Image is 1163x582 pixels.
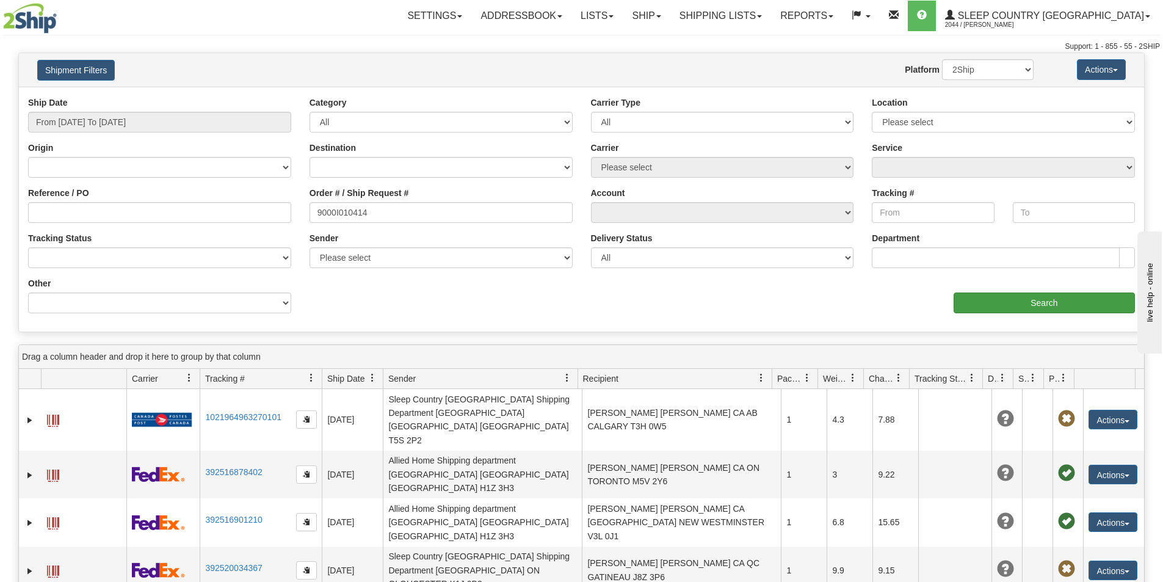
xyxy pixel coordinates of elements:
span: Packages [777,373,803,385]
a: Expand [24,469,36,481]
a: Ship [623,1,670,31]
label: Location [872,96,907,109]
td: [DATE] [322,451,383,498]
a: Weight filter column settings [842,368,863,388]
label: Ship Date [28,96,68,109]
span: Pickup Successfully created [1058,513,1075,530]
td: 1 [781,389,827,451]
td: 3 [827,451,872,498]
input: From [872,202,994,223]
span: Unknown [997,561,1014,578]
label: Tracking # [872,187,914,199]
span: Unknown [997,465,1014,482]
button: Actions [1077,59,1126,80]
a: Charge filter column settings [888,368,909,388]
label: Account [591,187,625,199]
label: Origin [28,142,53,154]
td: Allied Home Shipping department [GEOGRAPHIC_DATA] [GEOGRAPHIC_DATA] [GEOGRAPHIC_DATA] H1Z 3H3 [383,498,582,546]
span: Sender [388,373,416,385]
img: 2 - FedEx Express® [132,562,185,578]
label: Carrier [591,142,619,154]
a: Reports [771,1,842,31]
iframe: chat widget [1135,228,1162,353]
span: Weight [823,373,849,385]
span: 2044 / [PERSON_NAME] [945,19,1037,31]
label: Department [872,232,919,244]
label: Tracking Status [28,232,92,244]
label: Category [310,96,347,109]
td: Sleep Country [GEOGRAPHIC_DATA] Shipping Department [GEOGRAPHIC_DATA] [GEOGRAPHIC_DATA] [GEOGRAPH... [383,389,582,451]
div: grid grouping header [19,345,1144,369]
td: 1 [781,451,827,498]
span: Pickup Not Assigned [1058,410,1075,427]
a: Addressbook [471,1,571,31]
span: Tracking # [205,373,245,385]
span: Unknown [997,410,1014,427]
td: [PERSON_NAME] [PERSON_NAME] CA AB CALGARY T3H 0W5 [582,389,781,451]
td: 9.22 [872,451,918,498]
div: live help - online [9,10,113,20]
td: 1 [781,498,827,546]
a: Lists [571,1,623,31]
a: Ship Date filter column settings [362,368,383,388]
td: Allied Home Shipping department [GEOGRAPHIC_DATA] [GEOGRAPHIC_DATA] [GEOGRAPHIC_DATA] H1Z 3H3 [383,451,582,498]
div: Support: 1 - 855 - 55 - 2SHIP [3,42,1160,52]
a: Label [47,560,59,580]
button: Copy to clipboard [296,465,317,484]
a: Recipient filter column settings [751,368,772,388]
a: Label [47,464,59,484]
a: Settings [398,1,471,31]
span: Sleep Country [GEOGRAPHIC_DATA] [955,10,1144,21]
span: Pickup Not Assigned [1058,561,1075,578]
a: Tracking # filter column settings [301,368,322,388]
a: 1021964963270101 [205,412,281,422]
a: Label [47,512,59,531]
label: Carrier Type [591,96,640,109]
td: 15.65 [872,498,918,546]
td: [DATE] [322,498,383,546]
img: logo2044.jpg [3,3,57,34]
label: Delivery Status [591,232,653,244]
a: Sender filter column settings [557,368,578,388]
span: Ship Date [327,373,364,385]
a: 392520034367 [205,563,262,573]
label: Order # / Ship Request # [310,187,409,199]
span: Carrier [132,373,158,385]
a: Sleep Country [GEOGRAPHIC_DATA] 2044 / [PERSON_NAME] [936,1,1159,31]
button: Actions [1089,410,1137,429]
label: Platform [905,64,940,76]
input: To [1013,202,1135,223]
span: Pickup Status [1049,373,1059,385]
label: Sender [310,232,338,244]
button: Shipment Filters [37,60,115,81]
button: Actions [1089,465,1137,484]
span: Recipient [583,373,618,385]
a: Expand [24,414,36,426]
td: [DATE] [322,389,383,451]
td: 6.8 [827,498,872,546]
a: Label [47,409,59,429]
span: Unknown [997,513,1014,530]
button: Actions [1089,561,1137,580]
label: Destination [310,142,356,154]
button: Actions [1089,512,1137,532]
td: [PERSON_NAME] [PERSON_NAME] CA [GEOGRAPHIC_DATA] NEW WESTMINSTER V3L 0J1 [582,498,781,546]
label: Reference / PO [28,187,89,199]
img: 2 - FedEx Express® [132,515,185,530]
span: Pickup Successfully created [1058,465,1075,482]
button: Copy to clipboard [296,561,317,580]
label: Service [872,142,902,154]
a: Shipping lists [670,1,771,31]
a: Expand [24,565,36,577]
td: 4.3 [827,389,872,451]
a: Carrier filter column settings [179,368,200,388]
button: Copy to clipboard [296,513,317,531]
span: Charge [869,373,894,385]
img: 20 - Canada Post [132,412,192,427]
img: 2 - FedEx Express® [132,467,185,482]
td: 7.88 [872,389,918,451]
a: Pickup Status filter column settings [1053,368,1074,388]
td: [PERSON_NAME] [PERSON_NAME] CA ON TORONTO M5V 2Y6 [582,451,781,498]
span: Tracking Status [915,373,968,385]
a: 392516901210 [205,515,262,525]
